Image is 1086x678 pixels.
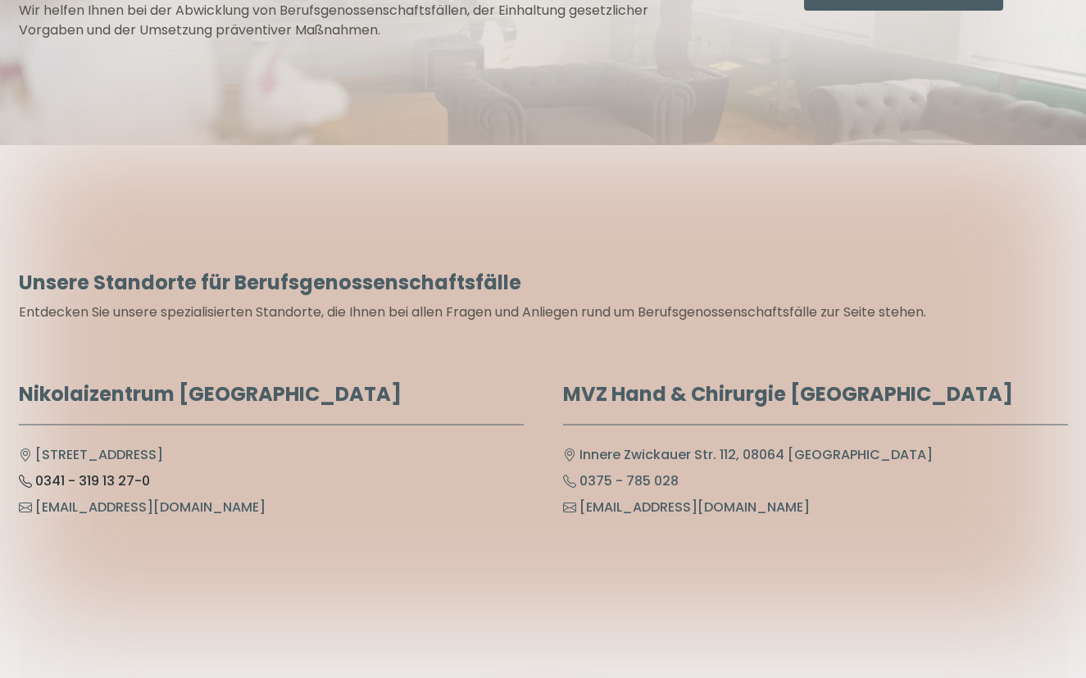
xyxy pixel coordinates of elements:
a: [EMAIL_ADDRESS][DOMAIN_NAME] [19,498,266,516]
a: 0341 - 319 13 27-0 [19,471,150,490]
a: 0375 - 785 028 [563,471,679,490]
a: [STREET_ADDRESS] [19,445,163,464]
h6: MVZ Hand & Chirurgie [GEOGRAPHIC_DATA] [563,381,1068,425]
p: Wir helfen Ihnen bei der Abwicklung von Berufsgenossenschaftsfällen, der Einhaltung gesetzlicher ... [19,1,707,40]
h6: Nikolaizentrum [GEOGRAPHIC_DATA] [19,381,524,425]
a: [EMAIL_ADDRESS][DOMAIN_NAME] [563,498,810,516]
h6: Unsere Standorte für Berufsgenossenschaftsfälle [19,270,1068,296]
p: Entdecken Sie unsere spezialisierten Standorte, die Ihnen bei allen Fragen und Anliegen rund um B... [19,303,1068,322]
a: Innere Zwickauer Str. 112, 08064 [GEOGRAPHIC_DATA] [563,445,933,464]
